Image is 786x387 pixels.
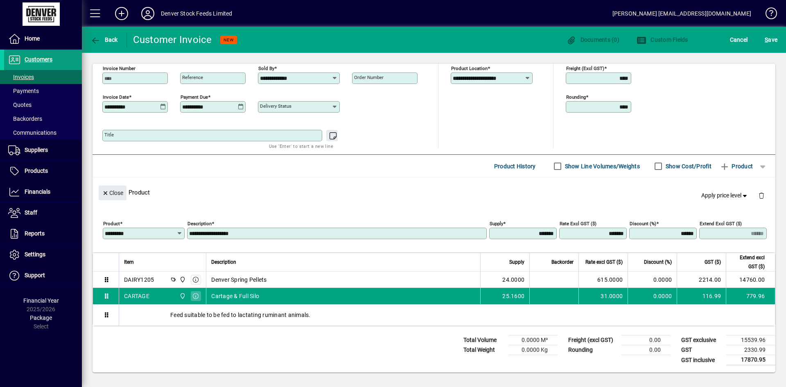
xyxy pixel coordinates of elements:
[731,253,765,271] span: Extend excl GST ($)
[765,33,777,46] span: ave
[119,304,775,326] div: Feed suitable to be fed to lactating ruminant animals.
[564,32,621,47] button: Documents (0)
[25,147,48,153] span: Suppliers
[726,272,775,288] td: 14760.00
[584,292,623,300] div: 31.0000
[258,66,274,71] mat-label: Sold by
[90,36,118,43] span: Back
[135,6,161,21] button: Profile
[664,162,711,170] label: Show Cost/Profit
[97,189,129,196] app-page-header-button: Close
[25,230,45,237] span: Reports
[8,115,42,122] span: Backorders
[124,276,154,284] div: DAIRY1205
[726,335,775,345] td: 15539.96
[103,66,136,71] mat-label: Invoice number
[182,75,203,80] mat-label: Reference
[124,258,134,267] span: Item
[104,132,114,138] mat-label: Title
[224,37,234,43] span: NEW
[4,265,82,286] a: Support
[4,112,82,126] a: Backorders
[491,159,539,174] button: Product History
[102,186,123,200] span: Close
[4,203,82,223] a: Staff
[730,33,748,46] span: Cancel
[509,258,524,267] span: Supply
[698,188,752,203] button: Apply price level
[677,335,726,345] td: GST exclusive
[701,191,749,200] span: Apply price level
[4,140,82,161] a: Suppliers
[502,292,524,300] span: 25.1600
[508,345,558,355] td: 0.0000 Kg
[726,288,775,304] td: 779.96
[177,275,187,284] span: DENVER STOCKFEEDS LTD
[566,94,586,100] mat-label: Rounding
[566,36,619,43] span: Documents (0)
[99,186,126,200] button: Close
[8,74,34,80] span: Invoices
[644,258,672,267] span: Discount (%)
[4,98,82,112] a: Quotes
[630,221,656,226] mat-label: Discount (%)
[459,345,508,355] td: Total Weight
[621,345,671,355] td: 0.00
[628,288,677,304] td: 0.0000
[93,177,775,207] div: Product
[705,258,721,267] span: GST ($)
[612,7,751,20] div: [PERSON_NAME] [EMAIL_ADDRESS][DOMAIN_NAME]
[187,221,212,226] mat-label: Description
[4,244,82,265] a: Settings
[4,70,82,84] a: Invoices
[161,7,233,20] div: Denver Stock Feeds Limited
[494,160,536,173] span: Product History
[25,272,45,278] span: Support
[490,221,503,226] mat-label: Supply
[763,32,779,47] button: Save
[103,221,120,226] mat-label: Product
[726,345,775,355] td: 2330.99
[628,272,677,288] td: 0.0000
[585,258,623,267] span: Rate excl GST ($)
[269,141,333,151] mat-hint: Use 'Enter' to start a new line
[700,221,742,226] mat-label: Extend excl GST ($)
[451,66,488,71] mat-label: Product location
[4,161,82,181] a: Products
[260,103,291,109] mat-label: Delivery status
[211,292,259,300] span: Cartage & Full Silo
[25,188,50,195] span: Financials
[637,36,688,43] span: Custom Fields
[765,36,768,43] span: S
[726,355,775,365] td: 17870.95
[564,335,621,345] td: Freight (excl GST)
[459,335,508,345] td: Total Volume
[8,102,32,108] span: Quotes
[4,182,82,202] a: Financials
[502,276,524,284] span: 24.0000
[211,258,236,267] span: Description
[8,88,39,94] span: Payments
[354,75,384,80] mat-label: Order number
[25,251,45,258] span: Settings
[4,29,82,49] a: Home
[103,94,129,100] mat-label: Invoice date
[560,221,596,226] mat-label: Rate excl GST ($)
[759,2,776,28] a: Knowledge Base
[716,159,757,174] button: Product
[621,335,671,345] td: 0.00
[25,167,48,174] span: Products
[8,129,56,136] span: Communications
[752,192,771,199] app-page-header-button: Delete
[677,345,726,355] td: GST
[677,355,726,365] td: GST inclusive
[563,162,640,170] label: Show Line Volumes/Weights
[720,160,753,173] span: Product
[25,56,52,63] span: Customers
[752,186,771,205] button: Delete
[30,315,52,321] span: Package
[25,35,40,42] span: Home
[211,276,267,284] span: Denver Spring Pellets
[551,258,574,267] span: Backorder
[677,288,726,304] td: 116.99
